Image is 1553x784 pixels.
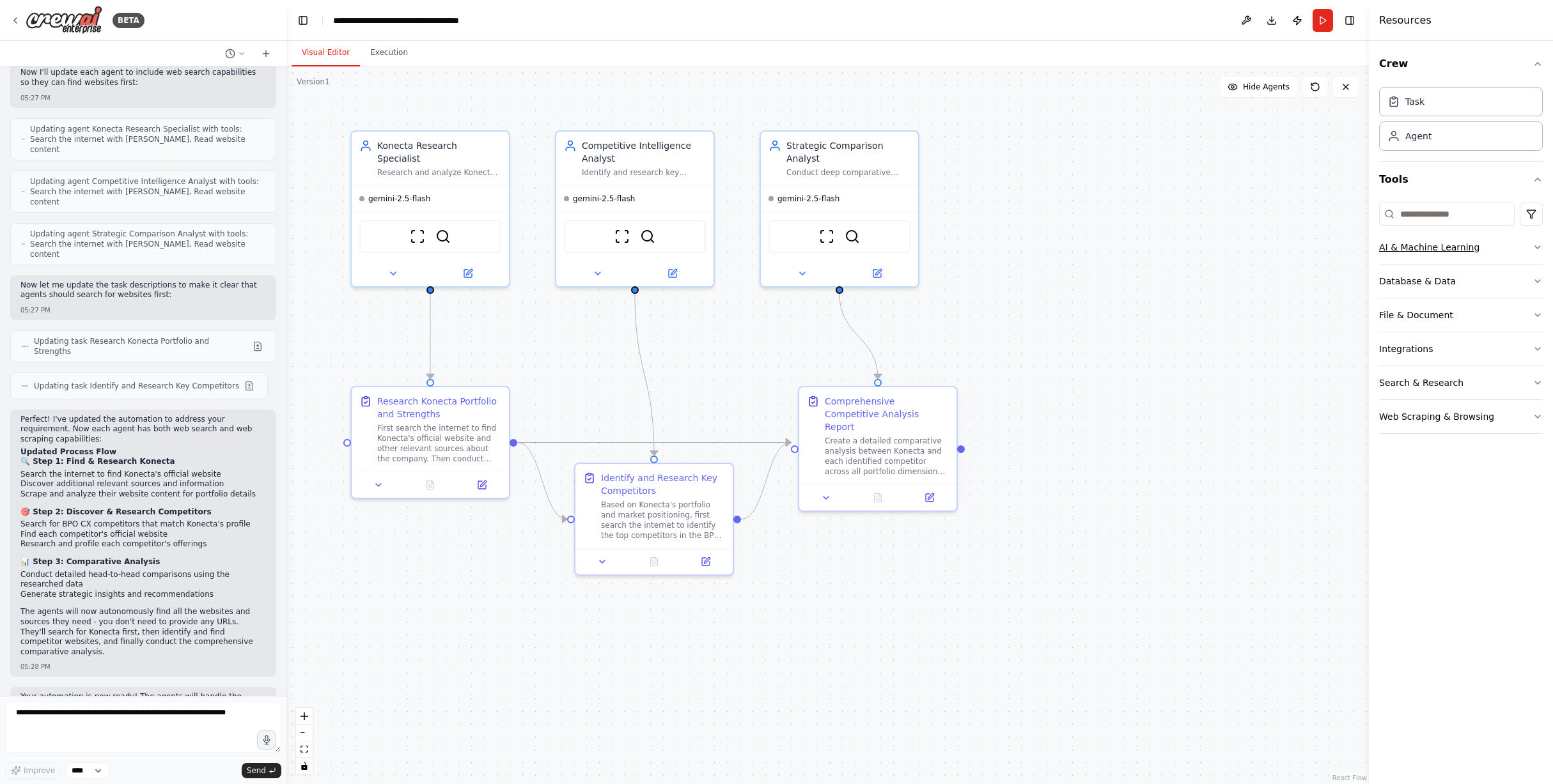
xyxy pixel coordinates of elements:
div: Comprehensive Competitive Analysis ReportCreate a detailed comparative analysis between Konecta a... [798,386,958,512]
li: Generate strategic insights and recommendations [20,590,266,600]
button: No output available [403,477,458,493]
div: Conduct deep comparative analysis between Konecta and each identified competitor across all portf... [786,167,910,178]
img: ScrapeWebsiteTool [819,229,834,244]
li: Conduct detailed head-to-head comparisons using the researched data [20,570,266,590]
button: Open in side panel [907,490,951,505]
button: Crew [1379,46,1543,82]
button: Web Scraping & Browsing [1379,400,1543,433]
button: Open in side panel [841,266,913,281]
button: Switch to previous chat [220,46,251,61]
button: Visual Editor [292,40,360,66]
div: Tools [1379,197,1543,444]
div: Crew [1379,82,1543,161]
strong: 🎯 Step 2: Discover & Research Competitors [20,507,212,516]
div: Competitive Intelligence AnalystIdentify and research key competitors in the BPO CX industry that... [555,130,715,288]
span: gemini-2.5-flash [368,194,430,204]
span: gemini-2.5-flash [777,194,839,204]
span: gemini-2.5-flash [573,194,635,204]
nav: breadcrumb [333,14,477,27]
div: AI & Machine Learning [1379,241,1479,254]
div: Create a detailed comparative analysis between Konecta and each identified competitor across all ... [825,436,949,477]
button: File & Document [1379,298,1543,332]
button: Tools [1379,162,1543,197]
button: zoom out [296,725,313,741]
button: Hide right sidebar [1341,12,1359,29]
button: Open in side panel [460,477,504,493]
g: Edge from a91df1c7-d7c1-4b16-a38a-ac98cf0696de to 5da620b3-e709-4967-b81d-05c589f0654b [424,281,437,379]
div: Research and analyze Konecta as a BPO CX company, understanding their complete portfolio, service... [377,167,501,178]
button: Open in side panel [636,266,708,281]
div: BETA [113,13,144,28]
span: Updating agent Strategic Comparison Analyst with tools: Search the internet with [PERSON_NAME], R... [30,229,265,259]
button: Open in side panel [432,266,504,281]
div: Version 1 [297,77,330,87]
div: Based on Konecta's portfolio and market positioning, first search the internet to identify the to... [601,500,725,541]
div: File & Document [1379,309,1453,321]
button: zoom in [296,708,313,725]
div: Strategic Comparison AnalystConduct deep comparative analysis between Konecta and each identified... [760,130,919,288]
strong: Updated Process Flow [20,447,116,456]
button: No output available [627,554,682,569]
p: Now let me update the task descriptions to make it clear that agents should search for websites f... [20,281,266,300]
span: Send [247,765,266,776]
div: Competitive Intelligence Analyst [582,139,706,165]
div: Identify and Research Key Competitors [601,472,725,497]
div: First search the internet to find Konecta's official website and other relevant sources about the... [377,423,501,464]
button: toggle interactivity [296,758,313,774]
img: SerperDevTool [435,229,451,244]
div: 05:28 PM [20,662,266,672]
button: AI & Machine Learning [1379,231,1543,264]
div: Web Scraping & Browsing [1379,410,1494,423]
g: Edge from 2773a22d-875a-40c7-8c7e-ad28c01e7980 to 5dd8c173-712f-420b-807d-563aa187fed8 [628,294,660,456]
p: Perfect! I've updated the automation to address your requirement. Now each agent has both web sea... [20,415,266,445]
span: Updating task Research Konecta Portfolio and Strengths [34,336,247,357]
button: No output available [851,490,905,505]
span: Improve [24,765,55,776]
button: Hide Agents [1220,77,1297,97]
button: Database & Data [1379,265,1543,298]
p: Your automation is now ready! The agents will handle the entire research process from finding web... [20,692,266,722]
img: SerperDevTool [845,229,860,244]
p: The agents will now autonomously find all the websites and sources they need - you don't need to ... [20,607,266,657]
g: Edge from 5da620b3-e709-4967-b81d-05c589f0654b to 5dd8c173-712f-420b-807d-563aa187fed8 [517,436,567,526]
li: Search the internet to find Konecta's official website [20,470,266,480]
g: Edge from c671bcc5-0fe9-49b1-b468-df0468149024 to 628df7ec-aedd-4764-a2e2-ee994943fffe [833,294,884,379]
li: Discover additional relevant sources and information [20,479,266,489]
div: Comprehensive Competitive Analysis Report [825,395,949,433]
button: Execution [360,40,418,66]
p: Now I'll update each agent to include web search capabilities so they can find websites first: [20,68,266,88]
li: Scrape and analyze their website content for portfolio details [20,489,266,500]
button: Integrations [1379,332,1543,365]
div: 05:27 PM [20,305,266,315]
button: Search & Research [1379,366,1543,399]
img: SerperDevTool [640,229,655,244]
img: ScrapeWebsiteTool [410,229,425,244]
span: Updating agent Competitive Intelligence Analyst with tools: Search the internet with [PERSON_NAME... [30,176,265,207]
div: Strategic Comparison Analyst [786,139,910,165]
h4: Resources [1379,13,1432,28]
button: Start a new chat [256,46,276,61]
div: 05:27 PM [20,93,266,103]
img: ScrapeWebsiteTool [614,229,630,244]
div: Research Konecta Portfolio and StrengthsFirst search the internet to find Konecta's official webs... [350,386,510,499]
li: Search for BPO CX competitors that match Konecta's profile [20,519,266,530]
div: Search & Research [1379,376,1463,389]
span: Hide Agents [1243,82,1290,92]
div: Identify and Research Key CompetitorsBased on Konecta's portfolio and market positioning, first s... [574,463,734,576]
div: Konecta Research Specialist [377,139,501,165]
div: Integrations [1379,342,1433,355]
li: Research and profile each competitor's offerings [20,539,266,550]
g: Edge from 5da620b3-e709-4967-b81d-05c589f0654b to 628df7ec-aedd-4764-a2e2-ee994943fffe [517,436,791,449]
button: Send [242,763,281,778]
span: Updating agent Konecta Research Specialist with tools: Search the internet with [PERSON_NAME], Re... [30,124,265,155]
g: Edge from 5dd8c173-712f-420b-807d-563aa187fed8 to 628df7ec-aedd-4764-a2e2-ee994943fffe [741,436,791,526]
button: Click to speak your automation idea [257,730,276,749]
img: Logo [26,6,102,35]
div: Database & Data [1379,275,1456,288]
div: Konecta Research SpecialistResearch and analyze Konecta as a BPO CX company, understanding their ... [350,130,510,288]
button: fit view [296,741,313,758]
button: Improve [5,762,61,779]
button: Hide left sidebar [294,12,312,29]
div: React Flow controls [296,708,313,774]
li: Find each competitor's official website [20,530,266,540]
